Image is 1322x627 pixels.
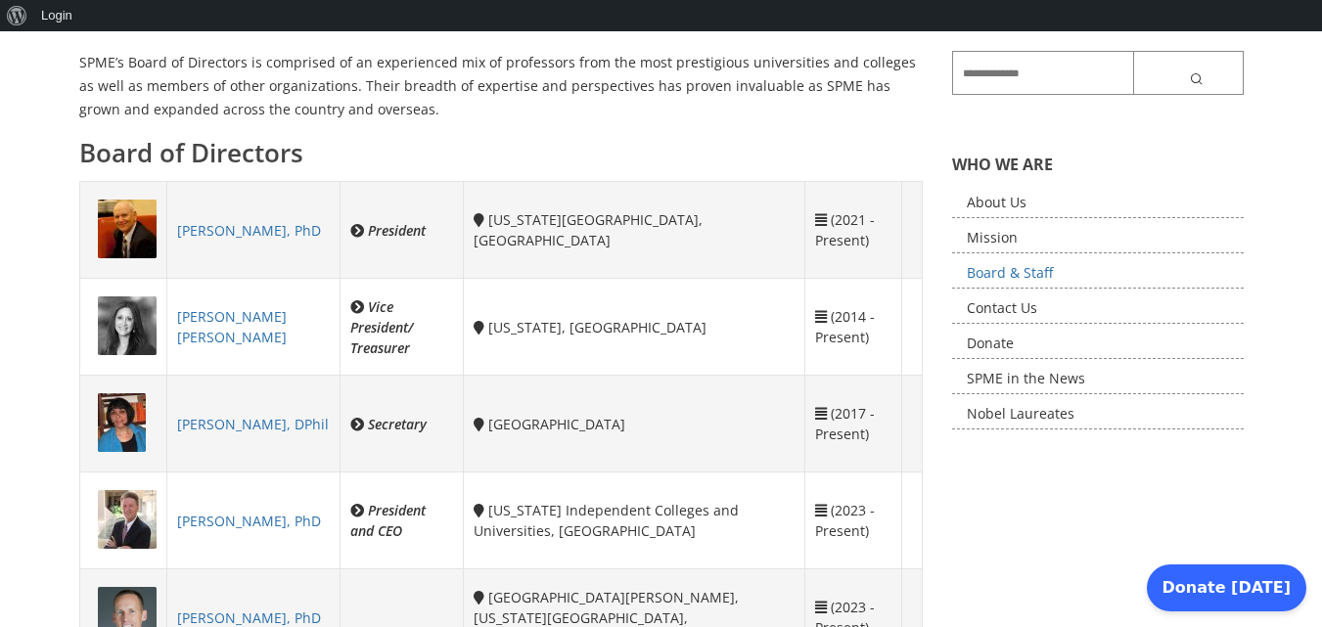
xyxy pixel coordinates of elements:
img: 3347470104.jpg [98,393,146,452]
div: President [350,220,453,241]
a: SPME in the News [952,364,1244,394]
div: (2021 - Present) [815,209,891,250]
h5: WHO WE ARE [952,154,1244,175]
a: Mission [952,223,1244,253]
div: Secretary [350,414,453,434]
a: Donate [952,329,1244,359]
a: About Us [952,188,1244,218]
div: [GEOGRAPHIC_DATA] [474,414,795,434]
a: [PERSON_NAME], DPhil [177,415,329,433]
a: [PERSON_NAME], PhD [177,512,321,530]
img: 3199023689.jpg [98,490,157,549]
div: (2017 - Present) [815,403,891,444]
a: Nobel Laureates [952,399,1244,429]
div: [US_STATE], [GEOGRAPHIC_DATA] [474,317,795,337]
h3: Board of Directors [79,135,924,170]
div: Vice President/ Treasurer [350,296,453,358]
div: [US_STATE][GEOGRAPHIC_DATA], [GEOGRAPHIC_DATA] [474,209,795,250]
a: Contact Us [952,293,1244,324]
a: [PERSON_NAME] [PERSON_NAME] [177,307,287,346]
div: (2014 - Present) [815,306,891,347]
p: SPME’s Board of Directors is comprised of an experienced mix of professors from the most prestigi... [79,51,924,120]
a: Board & Staff [952,258,1244,289]
div: [US_STATE] Independent Colleges and Universities, [GEOGRAPHIC_DATA] [474,500,795,541]
a: [PERSON_NAME], PhD [177,608,321,627]
img: 1708486238.jpg [98,200,157,258]
div: (2023 - Present) [815,500,891,541]
div: President and CEO [350,500,453,541]
a: [PERSON_NAME], PhD [177,221,321,240]
img: 3582058061.jpeg [98,296,157,355]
